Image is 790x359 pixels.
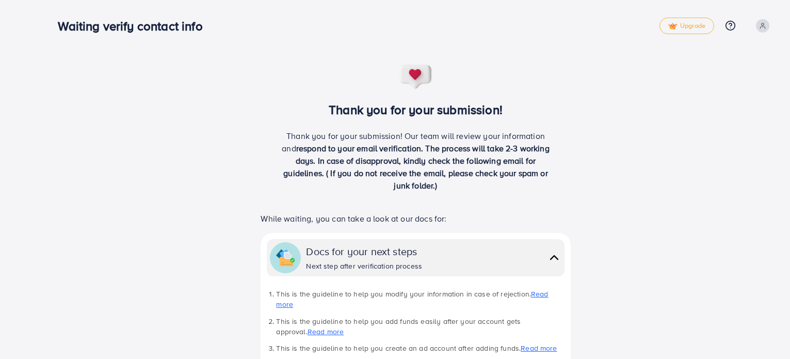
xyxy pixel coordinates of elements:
[283,143,550,191] span: respond to your email verification. The process will take 2-3 working days. In case of disapprova...
[276,316,564,337] li: This is the guideline to help you add funds easily after your account gets approval.
[668,23,677,30] img: tick
[399,64,433,90] img: success
[244,102,588,117] h3: Thank you for your submission!
[58,19,211,34] h3: Waiting verify contact info
[308,326,344,337] a: Read more
[276,289,548,309] a: Read more
[659,18,714,34] a: tickUpgrade
[547,250,561,265] img: collapse
[278,130,554,192] p: Thank you for your submission! Our team will review your information and
[521,343,557,353] a: Read more
[668,22,705,30] span: Upgrade
[276,289,564,310] li: This is the guideline to help you modify your information in case of rejection.
[306,261,422,271] div: Next step after verification process
[261,212,570,225] p: While waiting, you can take a look at our docs for:
[276,343,564,353] li: This is the guideline to help you create an ad account after adding funds.
[276,248,295,267] img: collapse
[306,244,422,259] div: Docs for your next steps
